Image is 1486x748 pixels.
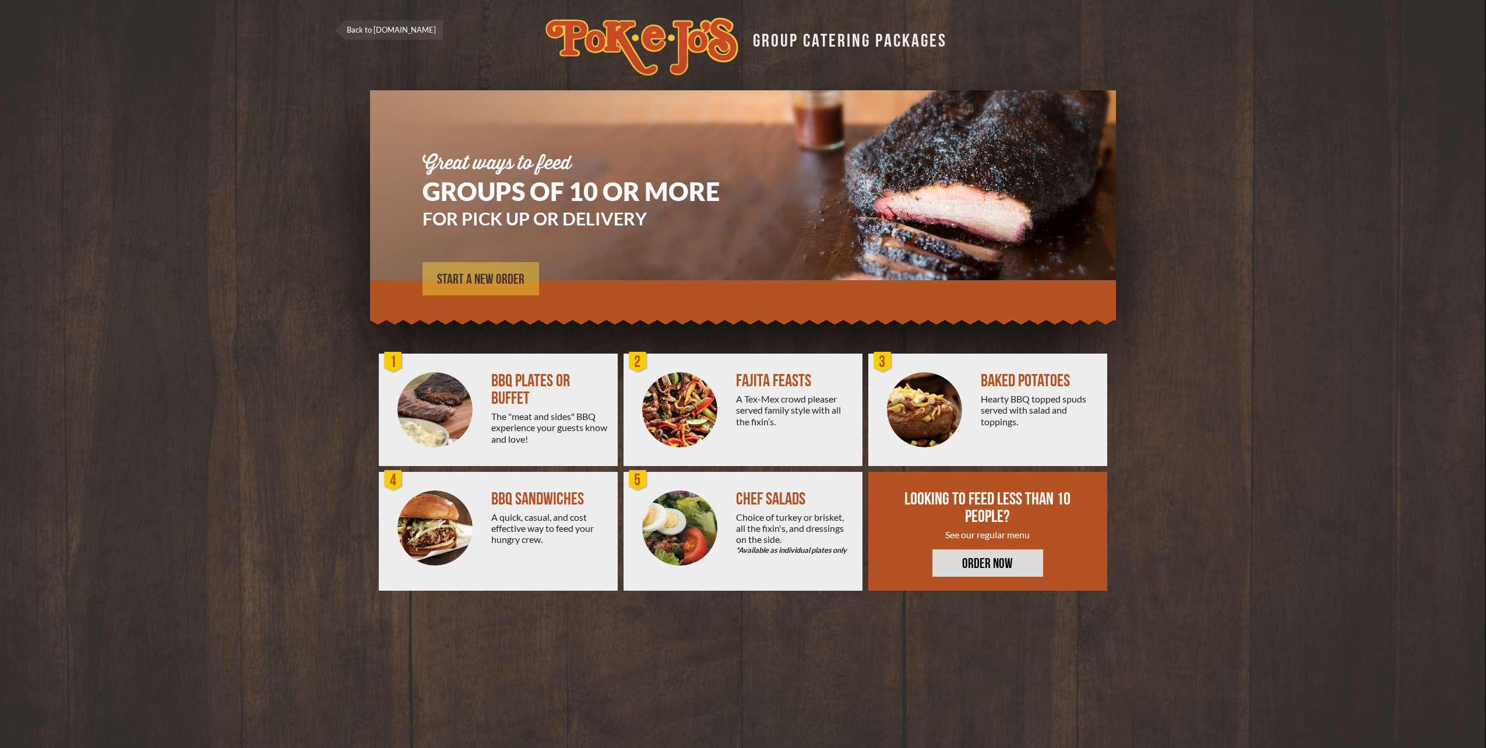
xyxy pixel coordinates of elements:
[422,154,755,173] div: Great ways to feed
[736,491,853,508] div: CHEF SALADS
[871,351,895,374] div: 3
[626,469,650,492] div: 5
[903,491,1073,525] div: LOOKING TO FEED LESS THAN 10 PEOPLE?
[887,372,962,447] img: PEJ-Baked-Potato.png
[491,411,608,444] div: The "meat and sides" BBQ experience your guests know and love!
[626,351,650,374] div: 2
[642,372,717,447] img: PEJ-Fajitas.png
[422,210,755,227] h3: FOR PICK UP OR DELIVERY
[397,372,473,447] img: PEJ-BBQ-Buffet.png
[736,372,853,390] div: FAJITA FEASTS
[903,529,1073,540] div: See our regular menu
[422,262,539,295] a: START A NEW ORDER
[736,511,853,556] div: Choice of turkey or brisket, all the fixin's, and dressings on the side.
[744,27,947,50] div: GROUP CATERING PACKAGES
[736,393,853,427] div: A Tex-Mex crowd pleaser served family style with all the fixin’s.
[491,511,608,545] div: A quick, casual, and cost effective way to feed your hungry crew.
[422,179,755,204] h1: GROUPS OF 10 OR MORE
[491,491,608,508] div: BBQ SANDWICHES
[736,545,853,556] em: *Available as individual plates only
[335,20,443,40] a: Back to [DOMAIN_NAME]
[642,491,717,566] img: Salad-Circle.png
[382,351,405,374] div: 1
[397,491,473,566] img: PEJ-BBQ-Sandwich.png
[491,372,608,407] div: BBQ PLATES OR BUFFET
[932,549,1043,577] a: ORDER NOW
[382,469,405,492] div: 4
[981,372,1098,390] div: BAKED POTATOES
[545,17,738,76] img: logo.svg
[437,273,524,287] span: START A NEW ORDER
[981,393,1098,427] div: Hearty BBQ topped spuds served with salad and toppings.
